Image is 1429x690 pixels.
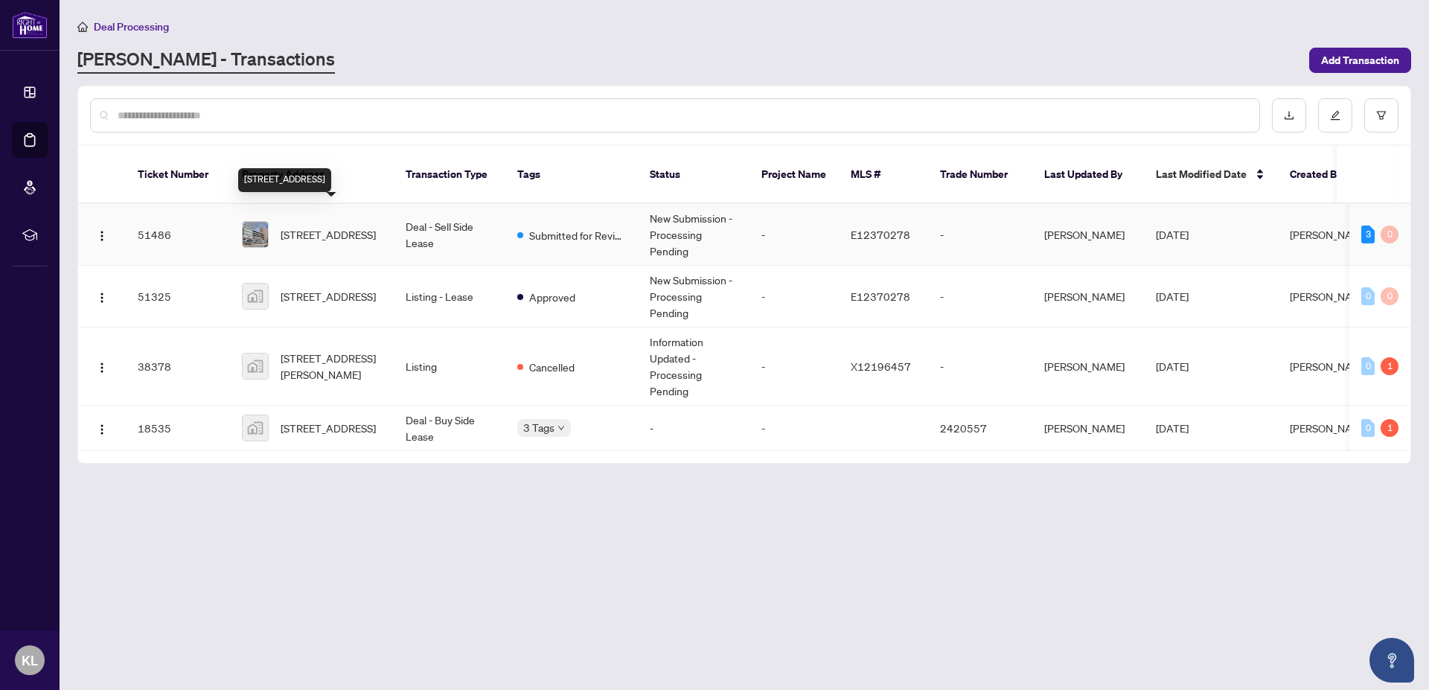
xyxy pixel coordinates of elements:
img: thumbnail-img [243,222,268,247]
button: filter [1364,98,1398,132]
td: 51486 [126,204,230,266]
span: Add Transaction [1321,48,1399,72]
span: [DATE] [1156,228,1189,241]
td: [PERSON_NAME] [1032,204,1144,266]
img: Logo [96,424,108,435]
span: KL [22,650,38,671]
td: 51325 [126,266,230,328]
td: - [928,266,1032,328]
th: Project Name [749,146,839,204]
span: [DATE] [1156,421,1189,435]
td: Listing [394,328,505,406]
td: - [928,204,1032,266]
a: [PERSON_NAME] - Transactions [77,47,335,74]
button: edit [1318,98,1352,132]
span: [PERSON_NAME] [1290,421,1370,435]
div: 1 [1381,357,1398,375]
div: 0 [1381,287,1398,305]
span: edit [1330,110,1340,121]
span: 3 Tags [523,419,554,436]
div: [STREET_ADDRESS] [238,168,331,192]
img: logo [12,11,48,39]
button: download [1272,98,1306,132]
td: Information Updated - Processing Pending [638,328,749,406]
span: filter [1376,110,1387,121]
th: Transaction Type [394,146,505,204]
td: [PERSON_NAME] [1032,266,1144,328]
div: 0 [1361,357,1375,375]
th: Ticket Number [126,146,230,204]
th: Tags [505,146,638,204]
span: download [1284,110,1294,121]
img: Logo [96,292,108,304]
td: - [749,266,839,328]
span: Deal Processing [94,20,169,33]
td: Deal - Sell Side Lease [394,204,505,266]
span: E12370278 [851,228,910,241]
td: - [928,328,1032,406]
td: [PERSON_NAME] [1032,406,1144,451]
img: Logo [96,362,108,374]
img: thumbnail-img [243,354,268,379]
span: [STREET_ADDRESS] [281,226,376,243]
span: [DATE] [1156,290,1189,303]
div: 1 [1381,419,1398,437]
td: New Submission - Processing Pending [638,204,749,266]
button: Logo [90,354,114,378]
span: [STREET_ADDRESS] [281,420,376,436]
th: Last Updated By [1032,146,1144,204]
th: Last Modified Date [1144,146,1278,204]
span: [PERSON_NAME] [1290,360,1370,373]
td: 2420557 [928,406,1032,451]
th: MLS # [839,146,928,204]
td: [PERSON_NAME] [1032,328,1144,406]
img: thumbnail-img [243,284,268,309]
th: Property Address [230,146,394,204]
div: 0 [1381,226,1398,243]
span: Cancelled [529,359,575,375]
button: Add Transaction [1309,48,1411,73]
th: Created By [1278,146,1367,204]
span: Submitted for Review [529,227,626,243]
span: down [557,424,565,432]
button: Open asap [1369,638,1414,683]
span: [STREET_ADDRESS][PERSON_NAME] [281,350,382,383]
div: 0 [1361,287,1375,305]
button: Logo [90,223,114,246]
img: thumbnail-img [243,415,268,441]
td: - [749,406,839,451]
button: Logo [90,416,114,440]
td: 38378 [126,328,230,406]
div: 3 [1361,226,1375,243]
th: Status [638,146,749,204]
span: home [77,22,88,32]
span: [DATE] [1156,360,1189,373]
td: Deal - Buy Side Lease [394,406,505,451]
td: - [638,406,749,451]
td: New Submission - Processing Pending [638,266,749,328]
td: 18535 [126,406,230,451]
td: - [749,204,839,266]
span: X12196457 [851,360,911,373]
span: Approved [529,289,575,305]
img: Logo [96,230,108,242]
span: Last Modified Date [1156,166,1247,182]
div: 0 [1361,419,1375,437]
button: Logo [90,284,114,308]
span: [STREET_ADDRESS] [281,288,376,304]
th: Trade Number [928,146,1032,204]
span: [PERSON_NAME] [1290,290,1370,303]
td: - [749,328,839,406]
span: E12370278 [851,290,910,303]
span: [PERSON_NAME] [1290,228,1370,241]
td: Listing - Lease [394,266,505,328]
